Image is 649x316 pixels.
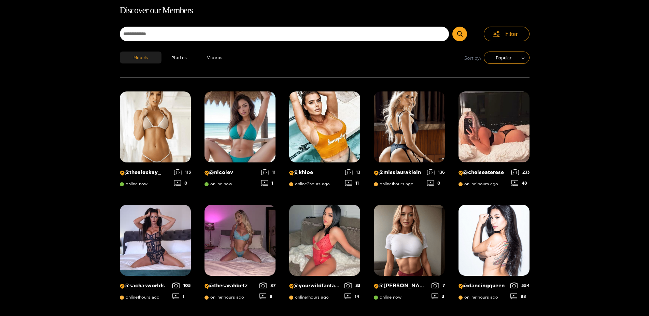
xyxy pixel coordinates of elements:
div: 33 [344,283,360,288]
span: Sort by: [464,54,481,62]
img: Creator Profile Image: misslauraklein [374,91,445,162]
img: Creator Profile Image: chelseaterese [458,91,530,162]
p: @ [PERSON_NAME] [374,283,428,289]
div: 554 [510,283,530,288]
div: 7 [432,283,445,288]
div: 0 [427,180,445,186]
img: Creator Profile Image: khloe [289,91,360,162]
div: 1 [261,180,276,186]
p: @ khloe [289,169,342,176]
a: Creator Profile Image: khloe@khloeonline2hours ago1311 [289,91,360,191]
button: Filter [484,27,530,41]
h1: Discover our Members [120,3,530,18]
a: Creator Profile Image: yourwildfantasyy69@yourwildfantasyy69online1hours ago3314 [289,205,360,304]
span: online 2 hours ago [289,182,330,186]
div: 0 [174,180,191,186]
div: sort [484,52,530,64]
div: 13 [345,169,360,175]
a: Creator Profile Image: michelle@[PERSON_NAME]online now73 [374,205,445,304]
p: @ misslauraklein [374,169,424,176]
a: Creator Profile Image: nicolev@nicolevonline now111 [204,91,276,191]
div: 3 [432,293,445,299]
div: 88 [510,293,530,299]
p: @ chelseaterese [458,169,508,176]
div: 233 [511,169,530,175]
div: 136 [427,169,445,175]
img: Creator Profile Image: dancingqueen [458,205,530,276]
div: 11 [345,180,360,186]
span: online now [120,182,147,186]
span: online now [204,182,232,186]
a: Creator Profile Image: chelseaterese@chelseatereseonline1hours ago23348 [458,91,530,191]
span: online 1 hours ago [374,182,413,186]
div: 14 [344,293,360,299]
div: 1 [172,293,191,299]
button: Photos [161,52,197,63]
div: 8 [259,293,276,299]
p: @ yourwildfantasyy69 [289,283,341,289]
a: Creator Profile Image: misslauraklein@misslaurakleinonline1hours ago1360 [374,91,445,191]
p: @ nicolev [204,169,258,176]
span: Popular [489,53,524,63]
span: online 1 hours ago [204,295,244,300]
img: Creator Profile Image: sachasworlds [120,205,191,276]
p: @ sachasworlds [120,283,169,289]
button: Submit Search [452,27,467,41]
a: Creator Profile Image: thealexkay_@thealexkay_online now1130 [120,91,191,191]
span: online 1 hours ago [458,295,498,300]
p: @ dancingqueen [458,283,507,289]
button: Videos [197,52,232,63]
div: 113 [174,169,191,175]
a: Creator Profile Image: sachasworlds@sachasworldsonline1hours ago1051 [120,205,191,304]
div: 105 [172,283,191,288]
img: Creator Profile Image: thealexkay_ [120,91,191,162]
span: online 1 hours ago [458,182,498,186]
span: online 1 hours ago [120,295,159,300]
span: online now [374,295,401,300]
img: Creator Profile Image: yourwildfantasyy69 [289,205,360,276]
span: online 1 hours ago [289,295,329,300]
div: 11 [261,169,276,175]
div: 48 [511,180,530,186]
img: Creator Profile Image: thesarahbetz [204,205,276,276]
a: Creator Profile Image: thesarahbetz@thesarahbetzonline1hours ago878 [204,205,276,304]
a: Creator Profile Image: dancingqueen@dancingqueenonline1hours ago55488 [458,205,530,304]
div: 87 [259,283,276,288]
button: Models [120,52,161,63]
img: Creator Profile Image: michelle [374,205,445,276]
p: @ thealexkay_ [120,169,171,176]
span: Filter [505,30,518,38]
p: @ thesarahbetz [204,283,256,289]
img: Creator Profile Image: nicolev [204,91,276,162]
